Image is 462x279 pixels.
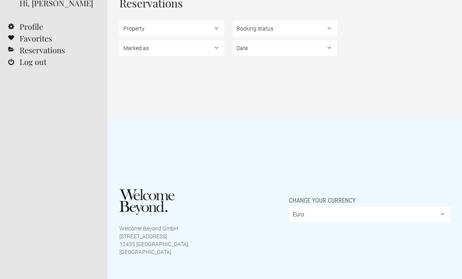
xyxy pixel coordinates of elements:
p: Welcome Beyond GmbH [STREET_ADDRESS] 12435 [GEOGRAPHIC_DATA], [GEOGRAPHIC_DATA] [119,225,198,256]
select: , , [233,21,337,36]
select: , , , [119,40,224,56]
select: , [119,21,224,36]
select: , [233,40,337,56]
select: Change your currency [289,207,450,222]
span: Change your currency [289,189,356,205]
img: Welcome Beyond [119,189,175,215]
